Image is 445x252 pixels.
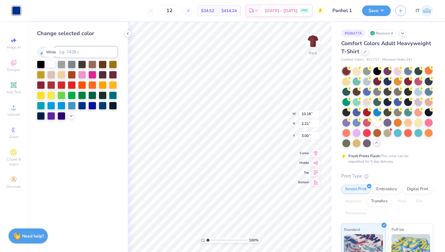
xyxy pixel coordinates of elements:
[421,5,433,17] img: Ishwar Tiwari
[298,151,309,155] span: Center
[341,40,431,55] span: Comfort Colors Adult Heavyweight T-Shirt
[201,8,214,14] span: $34.52
[348,154,381,158] strong: Fresh Prints Flash:
[221,8,237,14] span: $414.24
[43,48,59,56] div: White
[158,5,181,16] input: – –
[367,197,391,206] div: Transfers
[391,226,404,233] span: Puff Ink
[382,57,413,62] span: Minimum Order: 24 +
[298,171,309,175] span: Top
[341,209,371,218] div: Rhinestones
[367,57,379,62] span: # C1717
[298,161,309,165] span: Middle
[393,197,410,206] div: Vinyl
[7,67,20,72] span: Designs
[416,7,420,14] span: IT
[348,153,423,164] div: This color can be expedited for 5 day delivery.
[298,180,309,184] span: Bottom
[341,173,433,180] div: Print Type
[416,5,433,17] a: IT
[372,185,401,194] div: Embroidery
[341,197,365,206] div: Applique
[6,184,21,189] span: Decorate
[9,134,18,139] span: Greek
[22,233,44,239] strong: Need help?
[3,157,24,167] span: Clipart & logos
[309,50,317,56] div: Back
[368,29,396,37] div: Revision 4
[341,185,371,194] div: Screen Print
[307,35,319,47] img: Back
[412,197,426,206] div: Foil
[54,46,118,58] input: e.g. 7428 c
[7,45,21,50] span: Image AI
[341,57,364,62] span: Comfort Colors
[301,8,308,13] span: FREE
[249,237,259,243] span: 100 %
[8,112,20,117] span: Upload
[341,29,365,37] div: # 508477A
[362,5,391,16] button: Save
[344,226,360,233] span: Standard
[37,29,118,38] div: Change selected color
[328,5,358,17] input: Untitled Design
[265,8,298,14] span: [DATE] - [DATE]
[403,185,432,194] div: Digital Print
[6,90,21,94] span: Add Text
